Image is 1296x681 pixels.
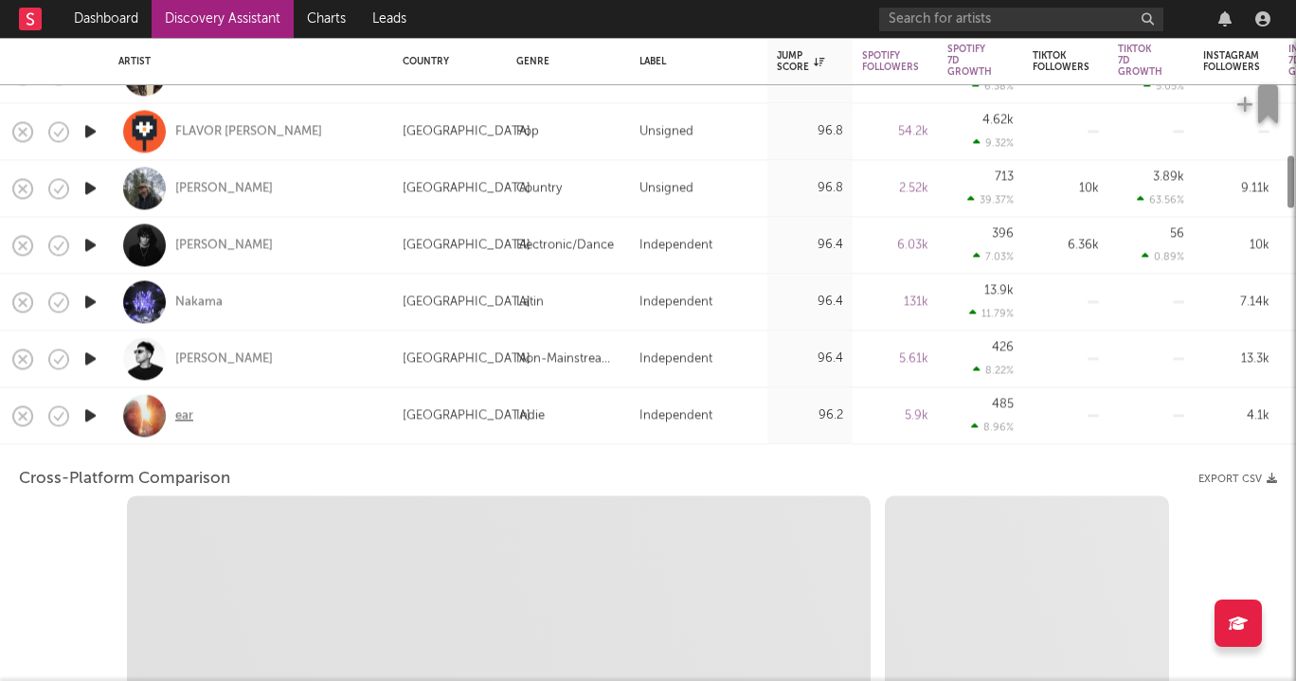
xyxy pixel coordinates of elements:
[973,250,1014,262] div: 7.03 %
[1203,234,1269,257] div: 10k
[639,348,712,370] div: Independent
[1203,177,1269,200] div: 9.11k
[175,180,273,197] a: [PERSON_NAME]
[639,63,693,86] div: Unsigned
[973,136,1014,149] div: 9.32 %
[516,234,614,257] div: Electronic/Dance
[1143,80,1184,92] div: 5.05 %
[403,291,531,314] div: [GEOGRAPHIC_DATA]
[175,350,273,367] a: [PERSON_NAME]
[971,421,1014,433] div: 8.96 %
[862,291,928,314] div: 131k
[403,234,531,257] div: [GEOGRAPHIC_DATA]
[403,63,531,86] div: [GEOGRAPHIC_DATA]
[1203,404,1269,427] div: 4.1k
[516,56,611,67] div: Genre
[516,348,621,370] div: Non-Mainstream Electronic
[1118,44,1162,78] div: Tiktok 7D Growth
[516,404,545,427] div: Indie
[777,177,843,200] div: 96.8
[777,50,824,73] div: Jump Score
[1033,234,1099,257] div: 6.36k
[862,50,919,73] div: Spotify Followers
[984,284,1014,296] div: 13.9k
[1137,193,1184,206] div: 63.56 %
[403,120,531,143] div: [GEOGRAPHIC_DATA]
[1203,63,1269,86] div: 5.35k
[862,404,928,427] div: 5.9k
[516,177,562,200] div: Country
[639,177,693,200] div: Unsigned
[992,227,1014,240] div: 396
[947,44,992,78] div: Spotify 7D Growth
[1153,170,1184,183] div: 3.89k
[118,56,374,67] div: Artist
[516,291,544,314] div: Latin
[1033,177,1099,200] div: 10k
[1033,50,1089,73] div: Tiktok Followers
[1203,50,1260,73] div: Instagram Followers
[639,234,712,257] div: Independent
[777,120,843,143] div: 96.8
[982,114,1014,126] div: 4.62k
[403,348,531,370] div: [GEOGRAPHIC_DATA]
[973,364,1014,376] div: 8.22 %
[403,404,531,427] div: [GEOGRAPHIC_DATA]
[777,234,843,257] div: 96.4
[969,307,1014,319] div: 11.79 %
[777,291,843,314] div: 96.4
[19,468,230,491] span: Cross-Platform Comparison
[1170,227,1184,240] div: 56
[403,177,531,200] div: [GEOGRAPHIC_DATA]
[1198,474,1277,485] button: Export CSV
[972,80,1014,92] div: 6.38 %
[777,63,843,86] div: 96.9
[879,8,1163,31] input: Search for artists
[862,234,928,257] div: 6.03k
[777,348,843,370] div: 96.4
[175,123,322,140] a: FLAVOR [PERSON_NAME]
[777,404,843,427] div: 96.2
[403,56,488,67] div: Country
[862,348,928,370] div: 5.61k
[175,294,223,311] a: Nakama
[992,398,1014,410] div: 485
[516,63,605,86] div: Folk/Americana
[639,56,748,67] div: Label
[1033,63,1099,86] div: 27.3k
[862,63,928,86] div: 9.12k
[862,120,928,143] div: 54.2k
[175,237,273,254] a: [PERSON_NAME]
[1203,348,1269,370] div: 13.3k
[967,193,1014,206] div: 39.37 %
[1142,250,1184,262] div: 0.89 %
[175,407,193,424] a: ear
[1203,291,1269,314] div: 7.14k
[995,170,1014,183] div: 713
[516,120,539,143] div: Pop
[639,291,712,314] div: Independent
[639,404,712,427] div: Independent
[862,177,928,200] div: 2.52k
[992,341,1014,353] div: 426
[639,120,693,143] div: Unsigned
